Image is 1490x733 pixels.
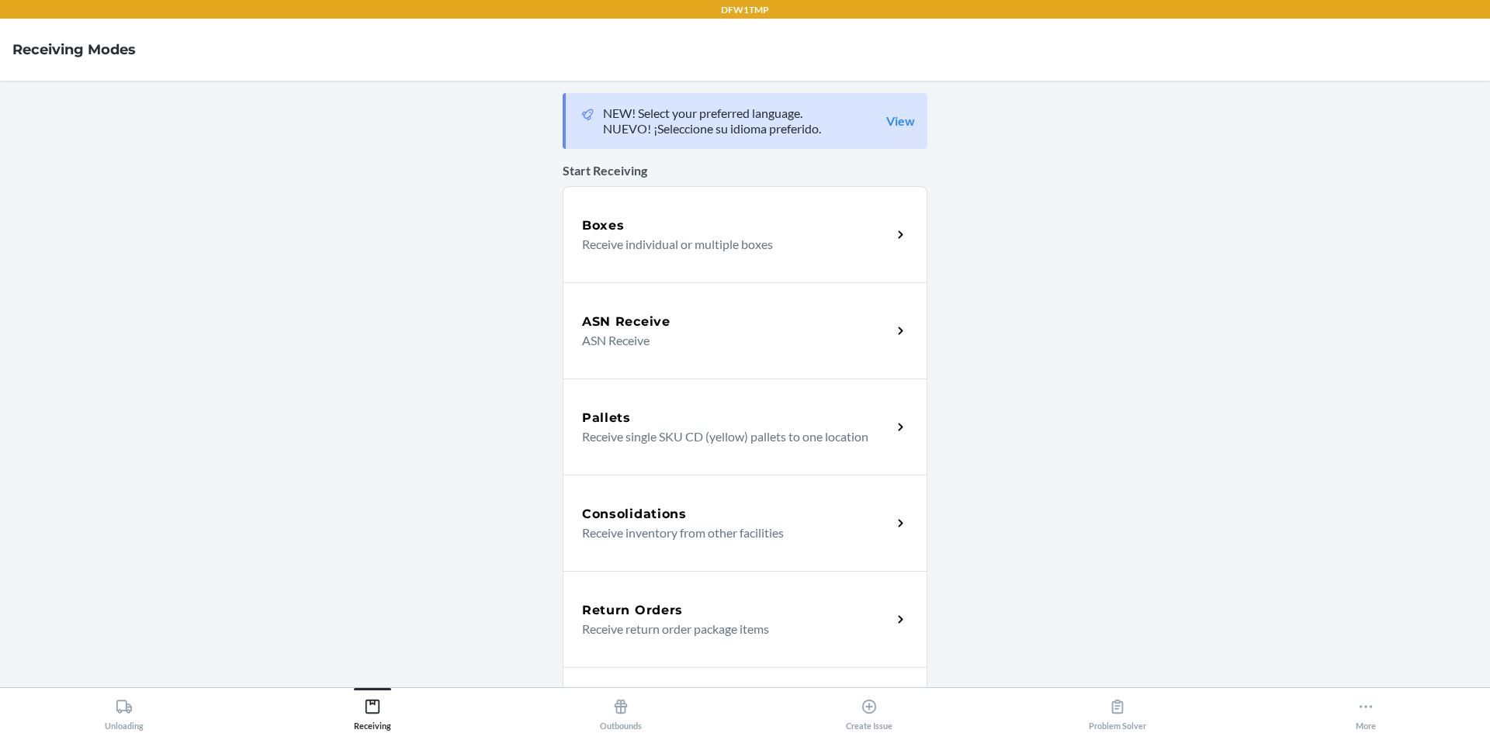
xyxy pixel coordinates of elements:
button: Outbounds [497,688,745,731]
button: Problem Solver [993,688,1242,731]
div: Problem Solver [1089,692,1146,731]
p: NUEVO! ¡Seleccione su idioma preferido. [603,121,821,137]
a: ASN ReceiveASN Receive [563,282,927,379]
div: Create Issue [846,692,892,731]
button: More [1242,688,1490,731]
p: ASN Receive [582,331,879,350]
div: Outbounds [600,692,642,731]
h5: ASN Receive [582,313,670,331]
div: Receiving [354,692,391,731]
p: Receive individual or multiple boxes [582,235,879,254]
a: Return OrdersReceive return order package items [563,571,927,667]
button: Receiving [248,688,497,731]
div: More [1356,692,1376,731]
p: Start Receiving [563,161,927,180]
p: NEW! Select your preferred language. [603,105,821,121]
p: Receive single SKU CD (yellow) pallets to one location [582,427,879,446]
h5: Consolidations [582,505,687,524]
h4: Receiving Modes [12,40,136,60]
h5: Pallets [582,409,631,427]
p: Receive inventory from other facilities [582,524,879,542]
h5: Return Orders [582,601,683,620]
h5: Boxes [582,216,625,235]
p: DFW1TMP [721,3,769,17]
p: Receive return order package items [582,620,879,638]
div: Unloading [105,692,144,731]
a: PalletsReceive single SKU CD (yellow) pallets to one location [563,379,927,475]
a: View [886,113,915,129]
a: BoxesReceive individual or multiple boxes [563,186,927,282]
a: ConsolidationsReceive inventory from other facilities [563,475,927,571]
button: Create Issue [745,688,993,731]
